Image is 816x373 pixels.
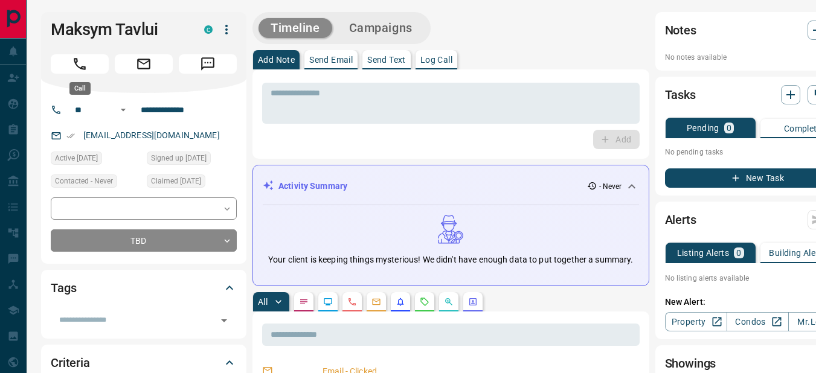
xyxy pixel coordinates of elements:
[371,297,381,307] svg: Emails
[309,56,353,64] p: Send Email
[444,297,454,307] svg: Opportunities
[55,152,98,164] span: Active [DATE]
[396,297,405,307] svg: Listing Alerts
[278,180,347,193] p: Activity Summary
[116,103,130,117] button: Open
[216,312,233,329] button: Open
[258,298,268,306] p: All
[151,175,201,187] span: Claimed [DATE]
[420,56,452,64] p: Log Call
[55,175,113,187] span: Contacted - Never
[347,297,357,307] svg: Calls
[151,152,207,164] span: Signed up [DATE]
[268,253,633,266] p: Your client is keeping things mysterious! We didn't have enough data to put together a summary.
[727,312,789,331] a: Condos
[299,297,309,307] svg: Notes
[115,54,173,74] span: Email
[204,25,213,34] div: condos.ca
[420,297,429,307] svg: Requests
[665,210,696,229] h2: Alerts
[367,56,406,64] p: Send Text
[51,278,76,298] h2: Tags
[69,82,91,95] div: Call
[263,175,639,197] div: Activity Summary- Never
[147,151,237,168] div: Mon Apr 15 2024
[259,18,332,38] button: Timeline
[51,151,141,168] div: Mon Apr 15 2024
[83,130,220,140] a: [EMAIL_ADDRESS][DOMAIN_NAME]
[727,124,731,132] p: 0
[665,21,696,40] h2: Notes
[51,273,237,302] div: Tags
[468,297,478,307] svg: Agent Actions
[258,56,295,64] p: Add Note
[323,297,333,307] svg: Lead Browsing Activity
[665,354,716,373] h2: Showings
[665,312,727,331] a: Property
[665,85,696,104] h2: Tasks
[66,132,75,140] svg: Email Verified
[51,54,109,74] span: Call
[51,20,186,39] h1: Maksym Tavlui
[736,249,741,257] p: 0
[687,124,719,132] p: Pending
[599,181,622,192] p: - Never
[337,18,425,38] button: Campaigns
[51,229,237,252] div: TBD
[677,249,730,257] p: Listing Alerts
[147,174,237,191] div: Tue Apr 16 2024
[51,353,90,372] h2: Criteria
[179,54,237,74] span: Message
